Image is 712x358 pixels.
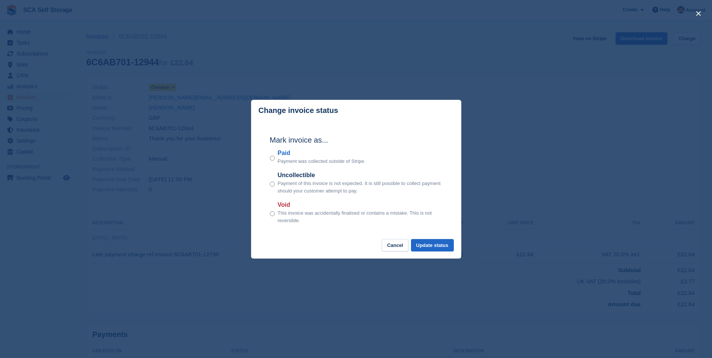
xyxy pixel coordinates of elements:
p: Payment of this invoice is not expected. It is still possible to collect payment should your cust... [278,180,443,194]
p: Change invoice status [259,106,338,115]
h2: Mark invoice as... [270,134,443,146]
label: Uncollectible [278,171,443,180]
p: Payment was collected outside of Stripe. [278,158,366,165]
button: Update status [411,239,454,251]
button: Cancel [382,239,408,251]
button: close [692,8,704,20]
label: Void [278,200,443,209]
p: This invoice was accidentally finalised or contains a mistake. This is not reversible. [278,209,443,224]
label: Paid [278,149,366,158]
